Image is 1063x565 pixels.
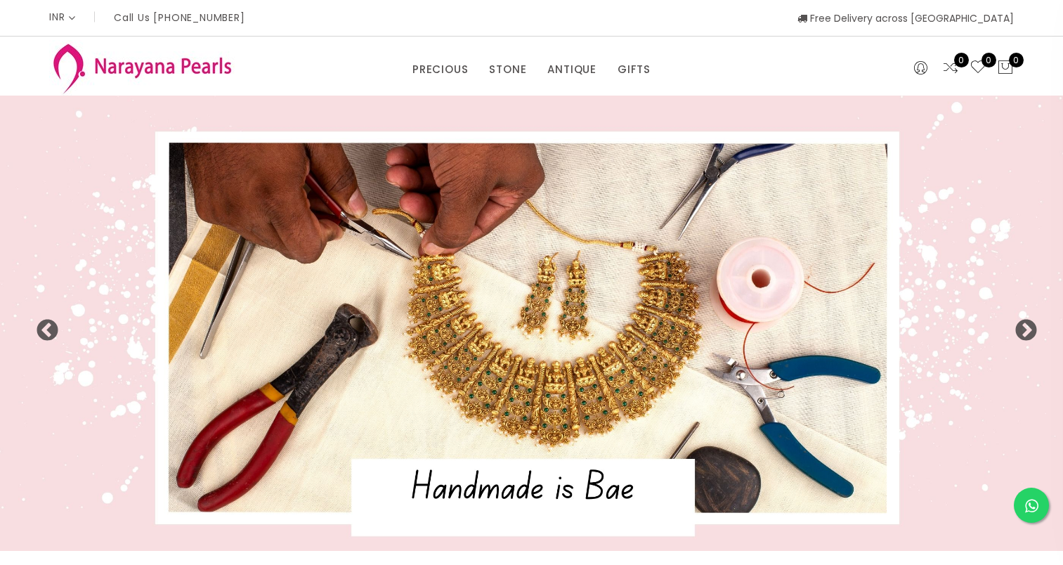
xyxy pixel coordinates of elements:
button: Next [1014,319,1028,333]
a: ANTIQUE [547,59,596,80]
span: 0 [954,53,969,67]
p: Call Us [PHONE_NUMBER] [114,13,245,22]
a: STONE [489,59,526,80]
a: GIFTS [618,59,651,80]
span: Free Delivery across [GEOGRAPHIC_DATA] [797,11,1014,25]
a: PRECIOUS [412,59,468,80]
span: 0 [1009,53,1024,67]
span: 0 [982,53,996,67]
a: 0 [942,59,959,77]
button: Previous [35,319,49,333]
a: 0 [970,59,986,77]
button: 0 [997,59,1014,77]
